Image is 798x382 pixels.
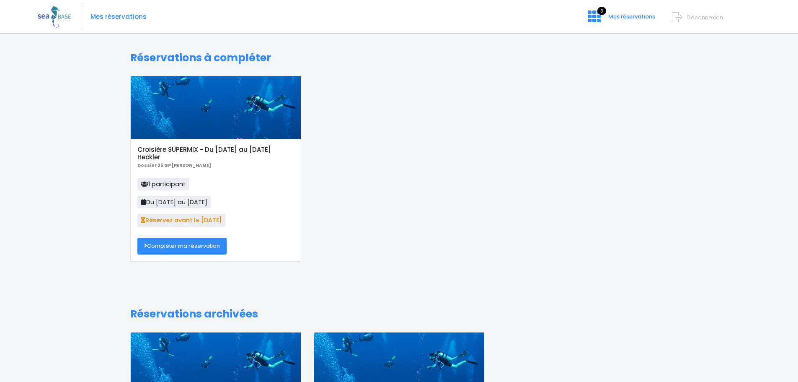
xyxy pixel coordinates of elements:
[687,13,723,21] span: Déconnexion
[137,196,211,208] span: Du [DATE] au [DATE]
[608,13,655,21] span: Mes réservations
[130,308,668,320] h1: Réservations archivées
[137,162,211,169] b: Dossier 25 GP [PERSON_NAME]
[581,16,660,23] a: 3 Mes réservations
[137,146,294,161] h5: Croisière SUPERMIX - Du [DATE] au [DATE] Heckler
[130,52,668,64] h1: Réservations à compléter
[137,238,227,255] a: Compléter ma réservation
[137,214,225,226] span: Réservez avant le [DATE]
[597,7,606,15] span: 3
[137,178,189,190] span: 1 participant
